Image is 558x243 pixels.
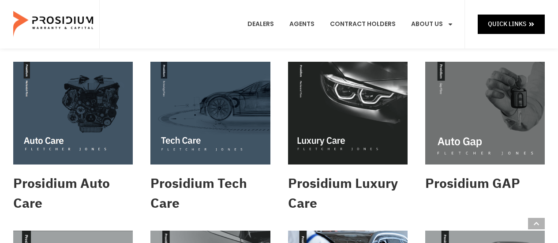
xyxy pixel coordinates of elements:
h2: Prosidium GAP [425,173,545,193]
a: Dealers [241,8,281,41]
a: About Us [404,8,460,41]
span: Quick Links [488,19,526,30]
h2: Prosidium Luxury Care [288,173,408,213]
h2: Prosidium Auto Care [13,173,133,213]
a: Quick Links [478,15,545,34]
h2: Prosidium Tech Care [150,173,270,213]
a: Contract Holders [323,8,402,41]
a: Agents [283,8,321,41]
nav: Menu [241,8,460,41]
